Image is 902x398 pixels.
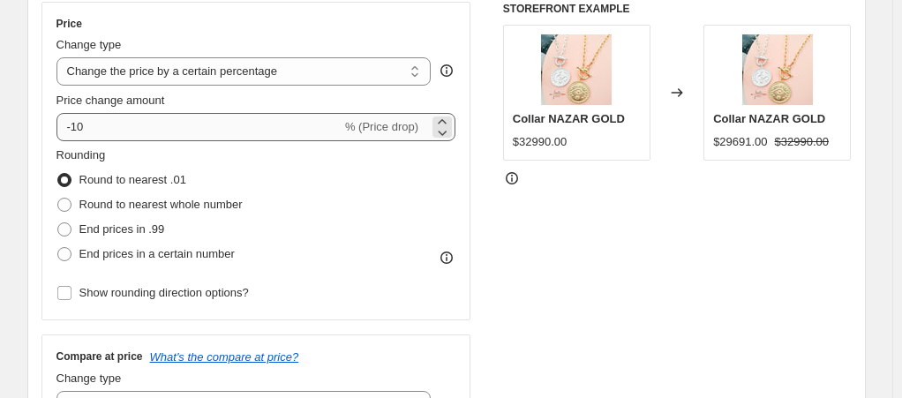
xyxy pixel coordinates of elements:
h3: Compare at price [56,349,143,364]
img: COLL0003_80x.jpg [742,34,813,105]
span: Show rounding direction options? [79,286,249,299]
span: Change type [56,372,122,385]
input: -15 [56,113,342,141]
span: Price change amount [56,94,165,107]
img: COLL0003_80x.jpg [541,34,612,105]
span: End prices in .99 [79,222,165,236]
span: Collar NAZAR GOLD [513,112,625,125]
h3: Price [56,17,82,31]
div: $32990.00 [513,133,567,151]
span: Change type [56,38,122,51]
h6: STOREFRONT EXAMPLE [503,2,852,16]
span: Round to nearest whole number [79,198,243,211]
span: Rounding [56,148,106,161]
span: Round to nearest .01 [79,173,186,186]
div: $29691.00 [713,133,767,151]
div: help [438,62,455,79]
strike: $32990.00 [775,133,829,151]
span: % (Price drop) [345,120,418,133]
span: End prices in a certain number [79,247,235,260]
button: What's the compare at price? [150,350,299,364]
span: Collar NAZAR GOLD [713,112,825,125]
